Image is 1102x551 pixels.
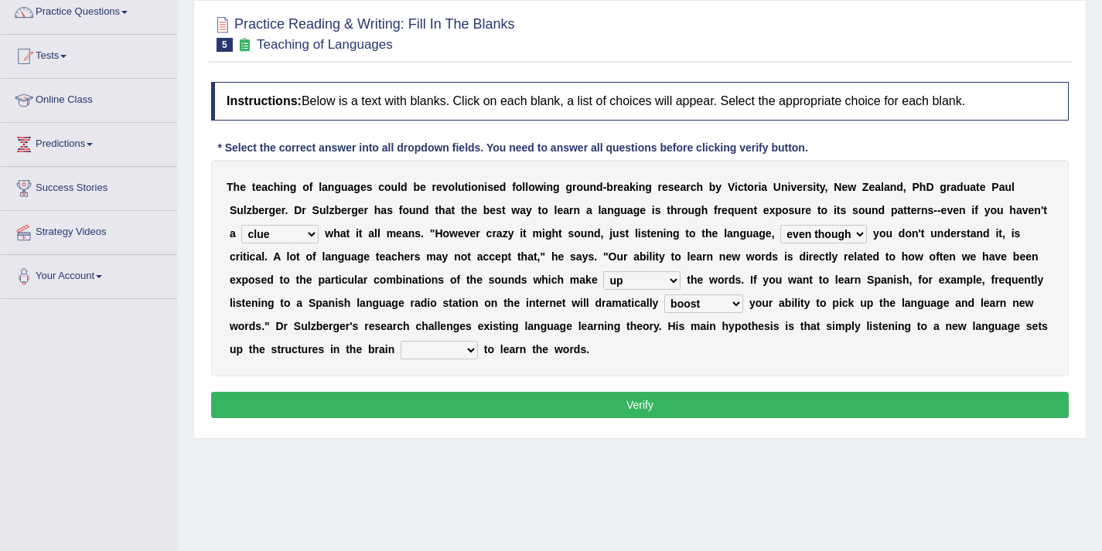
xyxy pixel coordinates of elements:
[558,227,562,240] b: t
[997,204,1004,216] b: u
[681,204,688,216] b: o
[523,227,527,240] b: t
[645,181,652,193] b: g
[442,181,449,193] b: v
[508,227,514,240] b: y
[258,204,264,216] b: e
[758,181,761,193] b: i
[538,204,542,216] b: t
[471,181,478,193] b: o
[574,204,581,216] b: n
[367,181,373,193] b: s
[302,204,305,216] b: r
[728,204,735,216] b: q
[526,204,532,216] b: y
[837,204,841,216] b: t
[971,204,974,216] b: i
[890,181,897,193] b: n
[329,204,334,216] b: z
[709,181,716,193] b: b
[512,181,516,193] b: f
[516,181,523,193] b: o
[652,204,655,216] b: i
[903,181,906,193] b: ,
[333,227,340,240] b: h
[380,204,387,216] b: a
[478,181,485,193] b: n
[848,181,856,193] b: w
[714,204,718,216] b: f
[701,204,708,216] b: h
[302,181,309,193] b: o
[1,255,177,294] a: Your Account
[364,204,368,216] b: r
[374,227,377,240] b: l
[334,204,341,216] b: b
[1,79,177,117] a: Online Class
[391,181,398,193] b: u
[1043,204,1047,216] b: t
[959,204,966,216] b: n
[496,227,503,240] b: a
[747,204,754,216] b: n
[234,181,241,193] b: h
[387,227,396,240] b: m
[718,204,722,216] b: r
[947,204,953,216] b: v
[384,181,391,193] b: o
[583,181,590,193] b: u
[1034,204,1041,216] b: n
[613,181,617,193] b: r
[1009,204,1016,216] b: h
[629,181,636,193] b: k
[290,181,297,193] b: g
[368,227,374,240] b: a
[821,204,828,216] b: o
[261,181,268,193] b: a
[817,204,821,216] b: t
[991,181,998,193] b: P
[230,227,236,240] b: a
[360,181,367,193] b: e
[399,204,403,216] b: f
[465,204,472,216] b: h
[252,181,256,193] b: t
[449,227,458,240] b: w
[734,204,741,216] b: u
[696,181,703,193] b: h
[247,204,252,216] b: z
[280,181,283,193] b: i
[788,181,791,193] b: i
[677,204,681,216] b: r
[1,167,177,206] a: Success Stories
[468,181,471,193] b: i
[933,204,937,216] b: -
[1041,204,1043,216] b: '
[503,227,508,240] b: z
[319,181,322,193] b: l
[594,227,601,240] b: d
[257,37,393,52] small: Teaching of Languages
[240,181,246,193] b: e
[244,204,247,216] b: l
[401,181,408,193] b: d
[409,204,416,216] b: u
[607,204,614,216] b: n
[347,204,351,216] b: r
[522,181,525,193] b: l
[455,181,458,193] b: l
[896,181,903,193] b: d
[421,227,424,240] b: .
[807,181,813,193] b: s
[912,181,919,193] b: P
[217,38,233,52] span: 5
[627,204,633,216] b: a
[984,204,991,216] b: y
[782,204,789,216] b: o
[769,204,776,216] b: x
[1,123,177,162] a: Predictions
[492,227,496,240] b: r
[396,227,402,240] b: e
[964,181,971,193] b: u
[598,204,601,216] b: l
